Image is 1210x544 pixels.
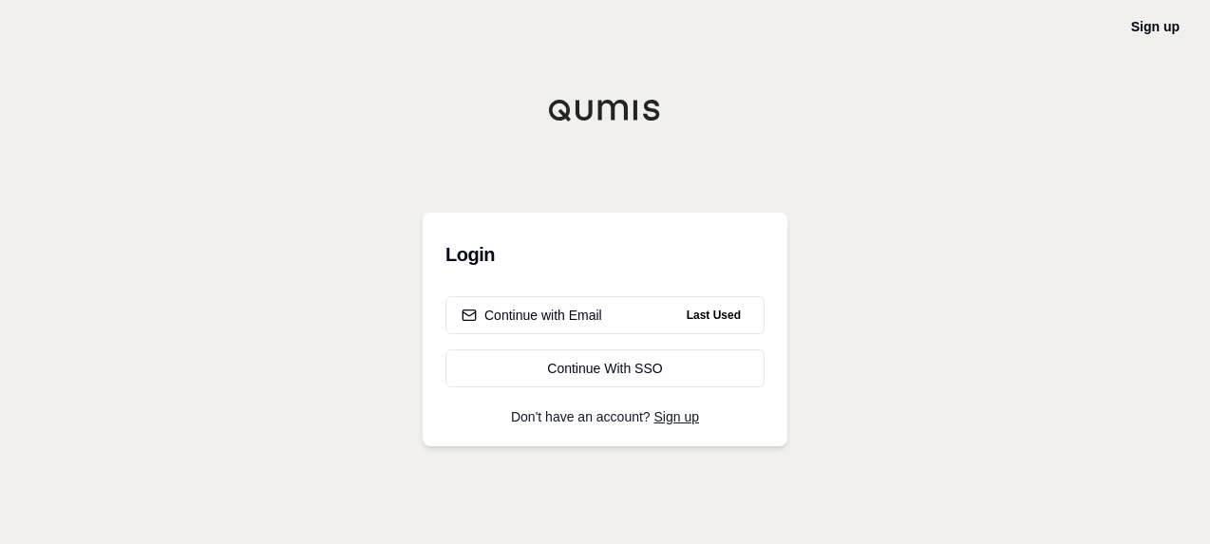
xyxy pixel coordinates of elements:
div: Continue with Email [462,306,602,325]
p: Don't have an account? [445,410,765,423]
div: Continue With SSO [462,359,748,378]
img: Qumis [548,99,662,122]
a: Sign up [1131,19,1180,34]
span: Last Used [679,304,748,327]
a: Sign up [654,409,699,424]
a: Continue With SSO [445,349,765,387]
h3: Login [445,235,765,273]
button: Continue with EmailLast Used [445,296,765,334]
